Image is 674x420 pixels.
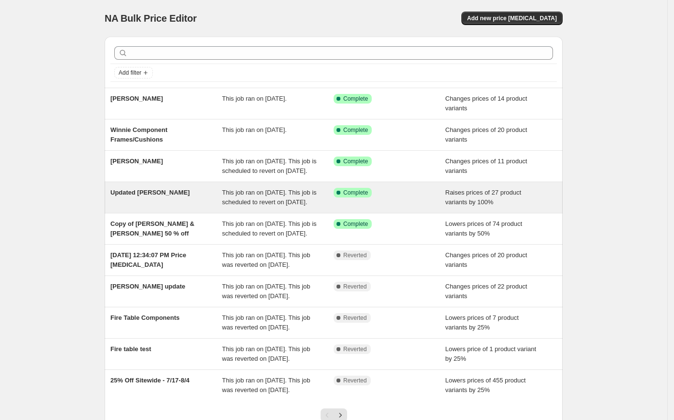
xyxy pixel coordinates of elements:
[445,314,519,331] span: Lowers prices of 7 product variants by 25%
[222,345,310,362] span: This job ran on [DATE]. This job was reverted on [DATE].
[110,283,185,290] span: [PERSON_NAME] update
[110,220,194,237] span: Copy of [PERSON_NAME] & [PERSON_NAME] 50 % off
[222,314,310,331] span: This job ran on [DATE]. This job was reverted on [DATE].
[343,345,367,353] span: Reverted
[343,126,368,134] span: Complete
[110,95,163,102] span: [PERSON_NAME]
[343,377,367,384] span: Reverted
[222,189,317,206] span: This job ran on [DATE]. This job is scheduled to revert on [DATE].
[445,283,527,300] span: Changes prices of 22 product variants
[445,126,527,143] span: Changes prices of 20 product variants
[110,189,190,196] span: Updated [PERSON_NAME]
[343,283,367,290] span: Reverted
[445,345,537,362] span: Lowers price of 1 product variant by 25%
[114,67,153,79] button: Add filter
[343,314,367,322] span: Reverted
[119,69,141,77] span: Add filter
[222,220,317,237] span: This job ran on [DATE]. This job is scheduled to revert on [DATE].
[110,377,189,384] span: 25% Off Sitewide - 7/17-8/4
[105,13,197,24] span: NA Bulk Price Editor
[110,126,167,143] span: Winnie Component Frames/Cushions
[343,189,368,197] span: Complete
[445,157,527,174] span: Changes prices of 11 product variants
[343,220,368,228] span: Complete
[222,157,317,174] span: This job ran on [DATE]. This job is scheduled to revert on [DATE].
[343,157,368,165] span: Complete
[445,95,527,112] span: Changes prices of 14 product variants
[110,345,151,353] span: Fire table test
[343,251,367,259] span: Reverted
[445,377,526,394] span: Lowers prices of 455 product variants by 25%
[222,95,287,102] span: This job ran on [DATE].
[110,157,163,165] span: [PERSON_NAME]
[222,377,310,394] span: This job ran on [DATE]. This job was reverted on [DATE].
[467,14,557,22] span: Add new price [MEDICAL_DATA]
[110,251,186,268] span: [DATE] 12:34:07 PM Price [MEDICAL_DATA]
[343,95,368,103] span: Complete
[222,126,287,133] span: This job ran on [DATE].
[445,189,522,206] span: Raises prices of 27 product variants by 100%
[461,12,563,25] button: Add new price [MEDICAL_DATA]
[445,220,523,237] span: Lowers prices of 74 product variants by 50%
[445,251,527,268] span: Changes prices of 20 product variants
[222,283,310,300] span: This job ran on [DATE]. This job was reverted on [DATE].
[110,314,180,321] span: Fire Table Components
[222,251,310,268] span: This job ran on [DATE]. This job was reverted on [DATE].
